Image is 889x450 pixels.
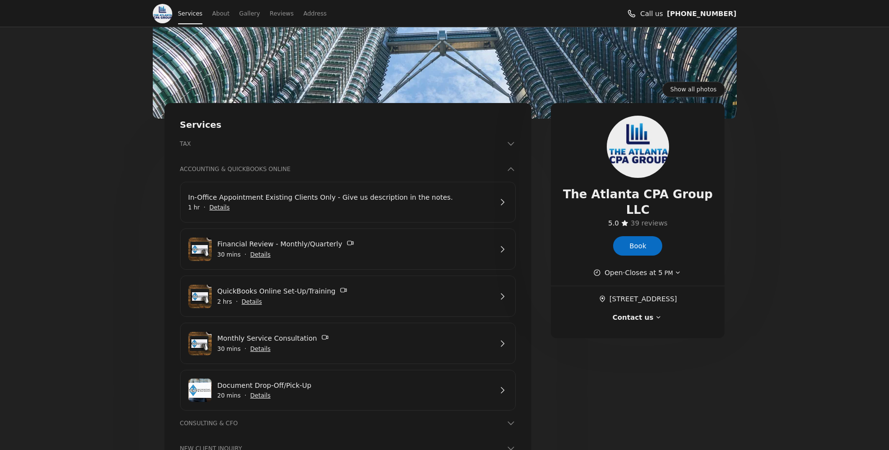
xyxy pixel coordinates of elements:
span: Book [629,241,646,251]
span: PM [663,270,673,277]
a: Book [613,236,662,256]
span: ​ [631,218,668,228]
a: In-Office Appointment Existing Clients Only - Give us description in the notes. [188,192,492,203]
img: The Atlanta CPA Group LLC logo [607,116,669,178]
button: Show details for Document Drop-Off/Pick-Up [250,391,271,400]
button: Show working hours [593,267,683,278]
span: Call us [640,8,663,19]
button: CONSULTING & CFO [180,418,516,428]
button: Show details for In-Office Appointment Existing Clients Only - Give us description in the notes. [209,203,230,212]
a: Gallery [239,7,260,20]
h3: ACCOUNTING & QUICKBOOKS ONLINE [180,164,505,174]
span: Open · Closes at [605,267,673,278]
button: TAX [180,139,516,149]
button: Contact us [613,312,663,323]
span: ​ [608,218,619,228]
a: QuickBooks Online Set-Up/Training [218,286,492,297]
span: 39 reviews [631,219,668,227]
h2: Services [180,119,516,131]
span: Show all photos [671,85,717,94]
a: Services [178,7,203,20]
img: The Atlanta CPA Group LLC logo [153,4,172,23]
span: ​ [599,294,609,304]
a: 39 reviews [631,218,668,228]
button: Show details for Financial Review - Monthly/Quarterly [250,250,271,260]
span: The Atlanta CPA Group LLC [562,187,713,218]
a: Document Drop-Off/Pick-Up [218,380,492,391]
button: Show details for QuickBooks Online Set-Up/Training [242,297,262,307]
a: Get directions (Opens in a new window) [599,294,677,304]
h3: TAX [180,139,505,149]
a: Call us (678) 235-4060 [667,8,737,19]
a: Financial Review - Monthly/Quarterly [218,239,492,250]
a: Reviews [270,7,293,20]
button: ACCOUNTING & QUICKBOOKS ONLINE [180,164,516,174]
span: 5 [658,269,663,277]
a: Show all photos [662,82,725,97]
button: Show details for Monthly Service Consultation [250,344,271,354]
a: About [212,7,229,20]
a: Address [303,7,327,20]
a: Monthly Service Consultation [218,333,492,344]
span: 5.0 stars out of 5 [608,219,619,227]
h3: CONSULTING & CFO [180,418,505,428]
